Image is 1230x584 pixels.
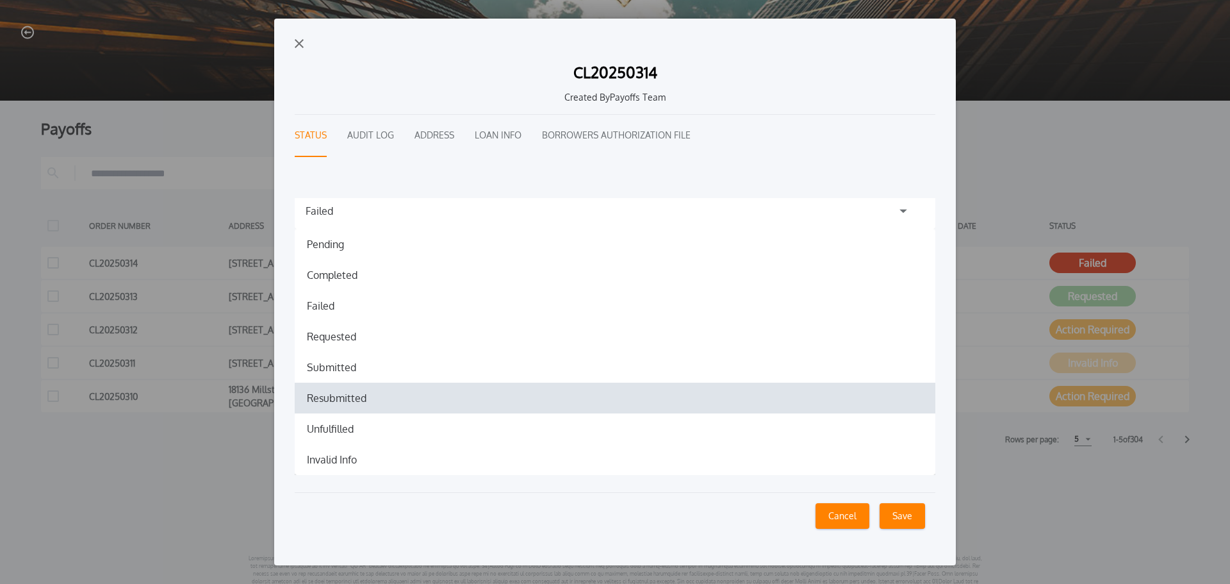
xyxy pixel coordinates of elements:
h1: Resubmitted [297,390,377,406]
h1: Requested [297,329,366,344]
a: Submitted [295,352,935,383]
h1: Submitted [297,360,366,375]
button: Save [880,503,925,529]
img: exit-icon [295,39,304,48]
button: Failed [295,193,935,229]
a: Pending [295,229,935,260]
a: Resubmitted [295,383,935,413]
h1: Unfulfilled [297,421,364,437]
a: Requested [295,321,935,352]
button: Loan Info [475,115,521,157]
h1: Created By Payoffs Team [305,90,925,104]
button: Borrowers Authorization File [542,115,691,157]
a: Invalid Info [295,444,935,475]
h1: Invalid Info [297,452,367,467]
button: Status [295,115,327,157]
button: Address [414,115,454,157]
button: Audit Log [347,115,394,157]
button: exit-iconCL20250314Created ByPayoffs TeamStatusAudit LogAddressLoan InfoBorrowers Authorization F... [274,19,956,565]
button: Cancel [816,503,869,529]
h1: Completed [297,267,368,283]
div: Failed [306,203,333,219]
a: Unfulfilled [295,413,935,444]
a: Failed [295,290,935,321]
h1: Failed [297,298,345,313]
h1: CL20250314 [573,65,657,80]
h1: Pending [297,237,354,252]
a: Completed [295,260,935,290]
